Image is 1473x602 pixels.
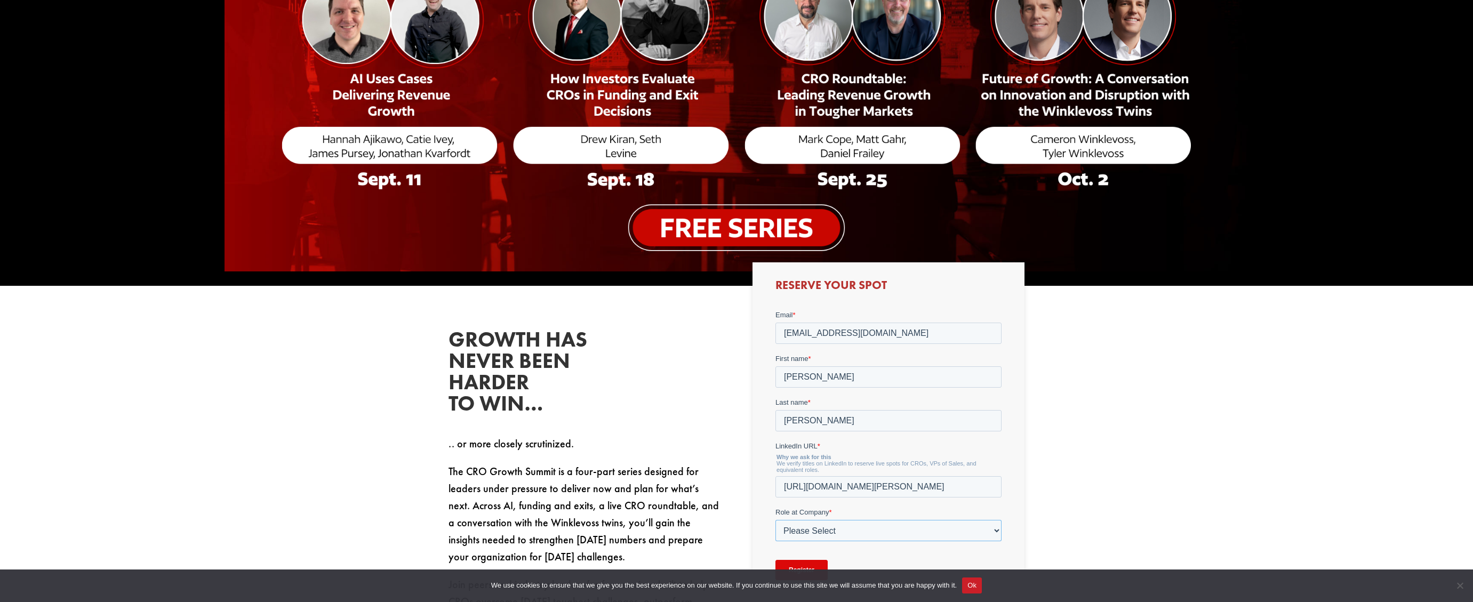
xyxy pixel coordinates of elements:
[962,577,982,593] button: Ok
[775,279,1002,296] h3: Reserve Your Spot
[449,464,719,564] span: The CRO Growth Summit is a four-part series designed for leaders under pressure to deliver now an...
[1454,580,1465,591] span: No
[449,437,574,451] span: .. or more closely scrutinized.
[449,329,609,420] h2: Growth has never been harder to win…
[775,310,1002,589] iframe: Form 0
[491,580,957,591] span: We use cookies to ensure that we give you the best experience on our website. If you continue to ...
